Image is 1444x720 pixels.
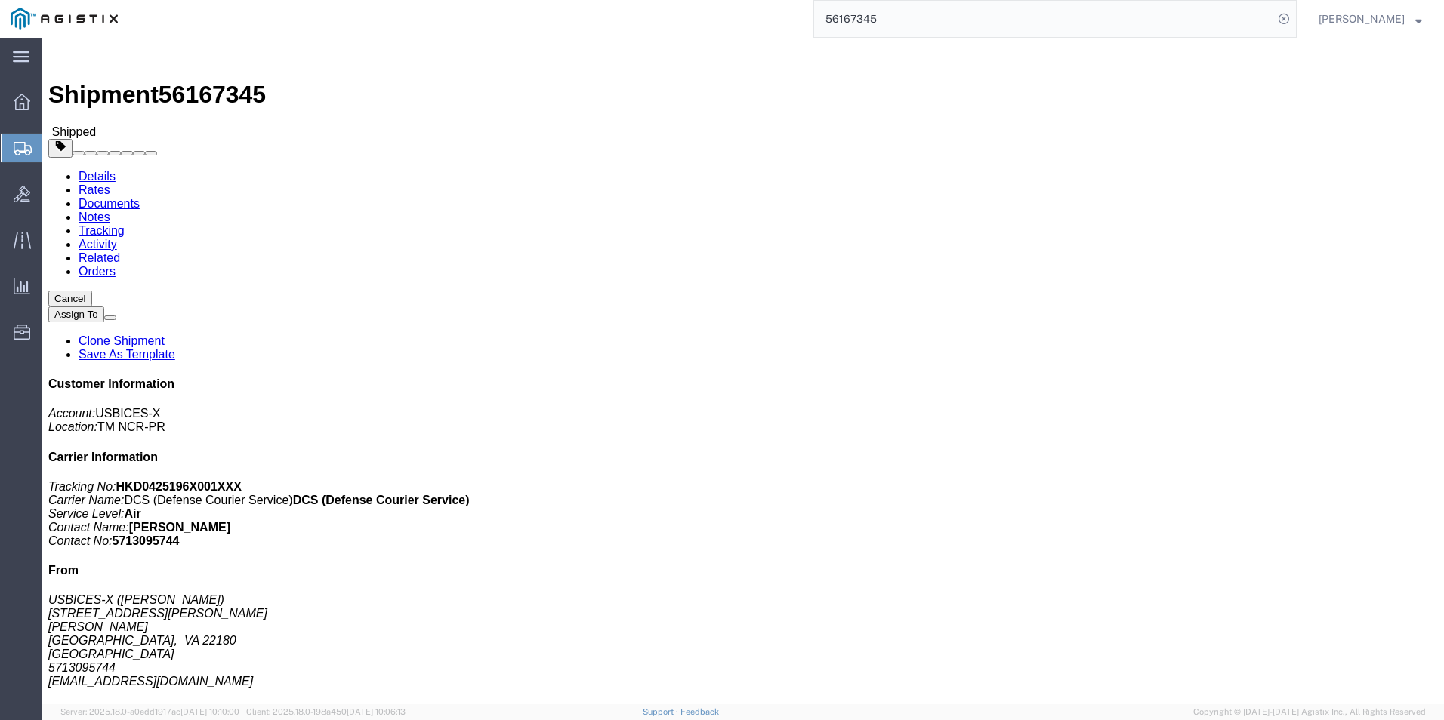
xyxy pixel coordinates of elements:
span: [DATE] 10:10:00 [180,707,239,716]
a: Feedback [680,707,719,716]
span: Client: 2025.18.0-198a450 [246,707,406,716]
button: [PERSON_NAME] [1318,10,1423,28]
span: Feras Saleh [1319,11,1405,27]
input: Search for shipment number, reference number [814,1,1273,37]
img: logo [11,8,118,30]
a: Support [643,707,680,716]
span: Copyright © [DATE]-[DATE] Agistix Inc., All Rights Reserved [1193,706,1426,718]
span: Server: 2025.18.0-a0edd1917ac [60,707,239,716]
span: [DATE] 10:06:13 [347,707,406,716]
iframe: FS Legacy Container [42,38,1444,704]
